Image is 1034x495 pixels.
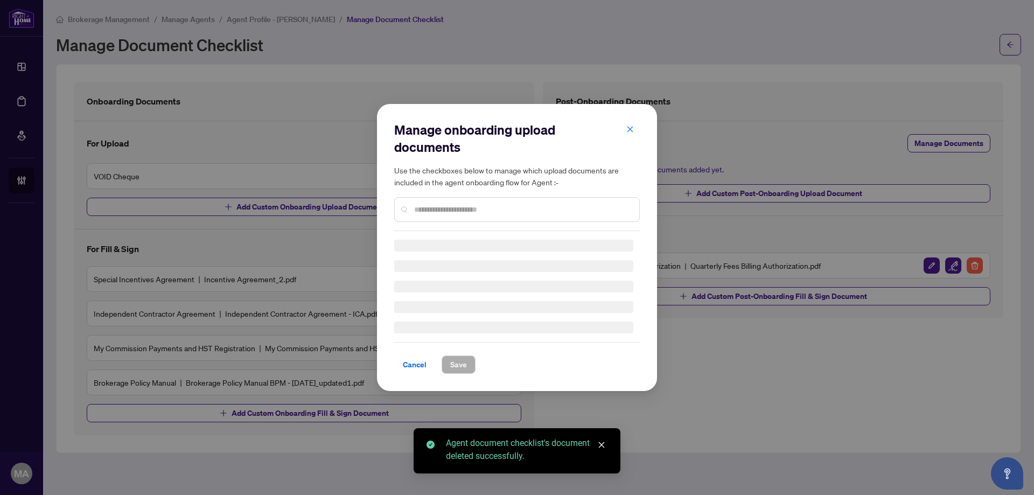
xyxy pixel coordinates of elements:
button: Save [442,355,476,374]
button: Cancel [394,355,435,374]
h2: Manage onboarding upload documents [394,121,640,156]
span: - [556,178,558,187]
h5: Use the checkboxes below to manage which upload documents are included in the agent onboarding fl... [394,164,640,189]
span: check-circle [427,441,435,449]
span: close [598,441,605,449]
a: Close [596,439,607,451]
span: Cancel [403,356,427,373]
span: close [626,126,634,133]
div: Agent document checklist's document deleted successfully. [446,437,607,463]
button: Open asap [991,457,1023,490]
